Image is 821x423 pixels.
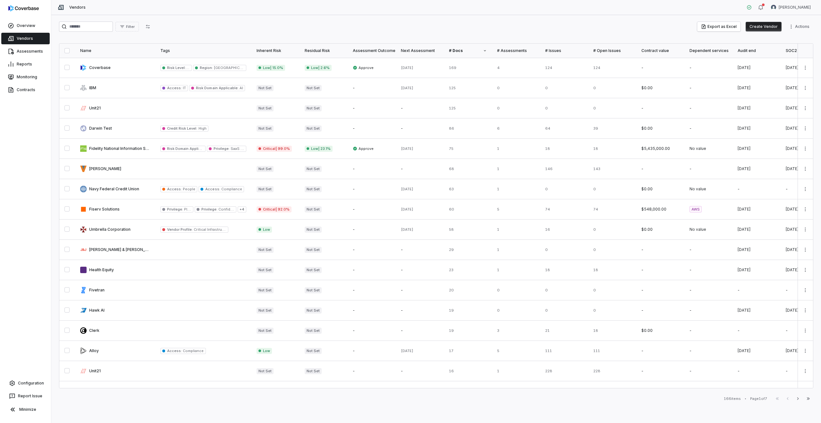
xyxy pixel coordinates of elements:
[684,361,732,381] td: -
[750,396,767,401] div: Page 1 of 7
[636,98,684,118] td: -
[348,118,396,139] td: -
[257,368,274,374] span: Not Set
[401,146,413,151] span: [DATE]
[198,126,207,131] span: High
[305,247,322,253] span: Not Set
[636,139,684,159] td: $5,435,000.00
[690,227,706,232] span: No value
[348,321,396,341] td: -
[732,240,781,260] td: [DATE]
[636,300,684,321] td: -
[738,48,775,53] div: Audit end
[396,98,444,118] td: -
[636,240,684,260] td: -
[724,396,741,401] div: 166 items
[69,5,86,10] span: Vendors
[396,240,444,260] td: -
[257,85,274,91] span: Not Set
[196,86,239,90] span: Risk Domain Applicable :
[684,118,732,139] td: -
[3,377,48,389] a: Configuration
[800,164,810,174] button: More actions
[684,280,732,300] td: -
[182,187,195,191] span: People
[348,78,396,98] td: -
[115,22,139,31] button: Filter
[257,267,274,273] span: Not Set
[220,187,242,191] span: Compliance
[684,341,732,361] td: -
[800,306,810,315] button: More actions
[230,146,254,151] span: SaaS access
[732,199,781,220] td: [DATE]
[732,280,781,300] td: -
[305,166,322,172] span: Not Set
[183,207,212,211] span: PII Data Access
[201,207,217,211] span: Privilege :
[800,184,810,194] button: More actions
[305,348,322,354] span: Not Set
[80,48,150,53] div: Name
[732,321,781,341] td: -
[684,260,732,280] td: -
[593,48,631,53] div: # Open Issues
[305,85,322,91] span: Not Set
[305,287,322,293] span: Not Set
[348,280,396,300] td: -
[348,220,396,240] td: -
[497,48,535,53] div: # Assessments
[684,381,732,401] td: -
[348,240,396,260] td: -
[690,186,706,192] span: No value
[732,220,781,240] td: [DATE]
[257,48,294,53] div: Inherent Risk
[449,48,487,53] div: # Docs
[257,247,274,253] span: Not Set
[348,361,396,381] td: -
[401,227,413,232] span: [DATE]
[636,179,684,199] td: $0.00
[238,206,246,212] span: + 4
[305,227,322,233] span: Not Set
[1,20,50,31] a: Overview
[257,125,274,132] span: Not Set
[684,240,732,260] td: -
[684,98,732,118] td: -
[213,65,252,70] span: [GEOGRAPHIC_DATA]
[8,5,39,12] img: logo-D7KZi-bG.svg
[732,361,781,381] td: -
[239,86,243,90] span: AI
[305,368,322,374] span: Not Set
[348,199,396,220] td: -
[779,5,811,10] span: [PERSON_NAME]
[305,206,322,212] span: Not Set
[200,65,213,70] span: Region :
[126,24,135,29] span: Filter
[800,326,810,335] button: More actions
[767,3,815,12] button: Lili Jiang avatar[PERSON_NAME]
[193,227,229,232] span: Critical Infrastruture
[545,48,583,53] div: # Issues
[257,287,274,293] span: Not Set
[257,65,285,71] span: Low | 15.0%
[348,260,396,280] td: -
[401,349,413,353] span: [DATE]
[636,280,684,300] td: -
[305,125,322,132] span: Not Set
[214,146,230,151] span: Privilege :
[800,103,810,113] button: More actions
[348,341,396,361] td: -
[732,381,781,401] td: [DATE]
[160,48,246,53] div: Tags
[1,84,50,96] a: Contracts
[348,159,396,179] td: -
[257,348,272,354] span: Low
[257,186,274,192] span: Not Set
[1,33,50,44] a: Vendors
[690,146,706,151] span: No value
[800,83,810,93] button: More actions
[305,328,322,334] span: Not Set
[636,341,684,361] td: -
[167,146,210,151] span: Risk Domain Applicable :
